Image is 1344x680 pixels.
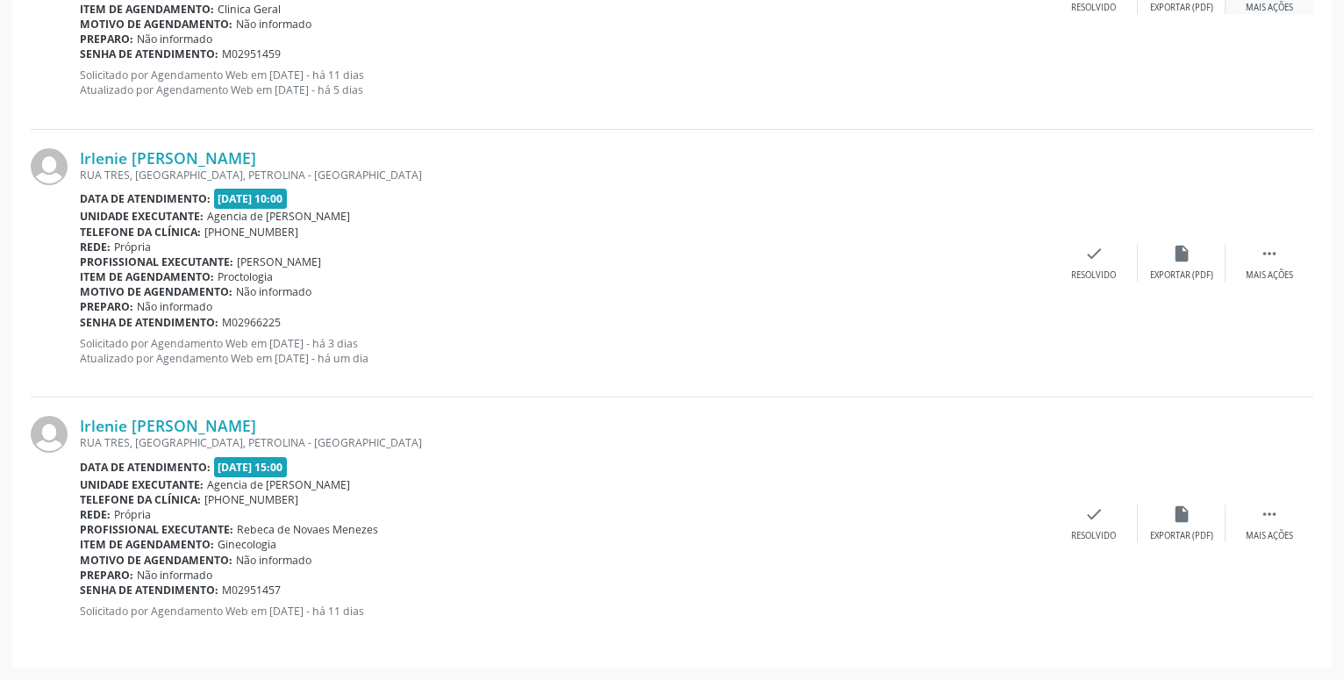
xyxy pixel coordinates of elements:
p: Solicitado por Agendamento Web em [DATE] - há 11 dias [80,604,1050,619]
b: Data de atendimento: [80,191,211,206]
b: Motivo de agendamento: [80,17,232,32]
b: Senha de atendimento: [80,47,218,61]
i: insert_drive_file [1172,505,1191,524]
b: Motivo de agendamento: [80,553,232,568]
span: Não informado [236,553,311,568]
span: Própria [114,507,151,522]
b: Motivo de agendamento: [80,284,232,299]
span: M02951459 [222,47,281,61]
div: Mais ações [1246,2,1293,14]
b: Preparo: [80,568,133,583]
b: Telefone da clínica: [80,225,201,240]
div: Exportar (PDF) [1150,2,1213,14]
p: Solicitado por Agendamento Web em [DATE] - há 3 dias Atualizado por Agendamento Web em [DATE] - h... [80,336,1050,366]
b: Preparo: [80,32,133,47]
b: Item de agendamento: [80,2,214,17]
b: Item de agendamento: [80,537,214,552]
b: Item de agendamento: [80,269,214,284]
b: Rede: [80,507,111,522]
div: Exportar (PDF) [1150,530,1213,542]
a: Irlenie [PERSON_NAME] [80,416,256,435]
span: [PERSON_NAME] [237,254,321,269]
p: Solicitado por Agendamento Web em [DATE] - há 11 dias Atualizado por Agendamento Web em [DATE] - ... [80,68,1050,97]
i: check [1084,244,1104,263]
b: Unidade executante: [80,477,204,492]
b: Data de atendimento: [80,460,211,475]
span: [PHONE_NUMBER] [204,492,298,507]
b: Profissional executante: [80,522,233,537]
div: Resolvido [1071,530,1116,542]
img: img [31,148,68,185]
div: RUA TRES, [GEOGRAPHIC_DATA], PETROLINA - [GEOGRAPHIC_DATA] [80,435,1050,450]
i:  [1260,505,1279,524]
span: M02966225 [222,315,281,330]
b: Rede: [80,240,111,254]
b: Profissional executante: [80,254,233,269]
b: Preparo: [80,299,133,314]
span: Não informado [137,299,212,314]
i: insert_drive_file [1172,244,1191,263]
div: Mais ações [1246,530,1293,542]
span: Rebeca de Novaes Menezes [237,522,378,537]
b: Senha de atendimento: [80,315,218,330]
div: Mais ações [1246,269,1293,282]
i:  [1260,244,1279,263]
span: Agencia de [PERSON_NAME] [207,477,350,492]
span: Agencia de [PERSON_NAME] [207,209,350,224]
div: Resolvido [1071,269,1116,282]
i: check [1084,505,1104,524]
span: [DATE] 10:00 [214,189,288,209]
b: Unidade executante: [80,209,204,224]
span: Clinica Geral [218,2,281,17]
span: [PHONE_NUMBER] [204,225,298,240]
span: Não informado [236,284,311,299]
span: Não informado [137,32,212,47]
span: Não informado [137,568,212,583]
a: Irlenie [PERSON_NAME] [80,148,256,168]
div: RUA TRES, [GEOGRAPHIC_DATA], PETROLINA - [GEOGRAPHIC_DATA] [80,168,1050,183]
img: img [31,416,68,453]
b: Telefone da clínica: [80,492,201,507]
div: Resolvido [1071,2,1116,14]
span: [DATE] 15:00 [214,457,288,477]
div: Exportar (PDF) [1150,269,1213,282]
span: Ginecologia [218,537,276,552]
b: Senha de atendimento: [80,583,218,598]
span: Não informado [236,17,311,32]
span: Própria [114,240,151,254]
span: Proctologia [218,269,273,284]
span: M02951457 [222,583,281,598]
